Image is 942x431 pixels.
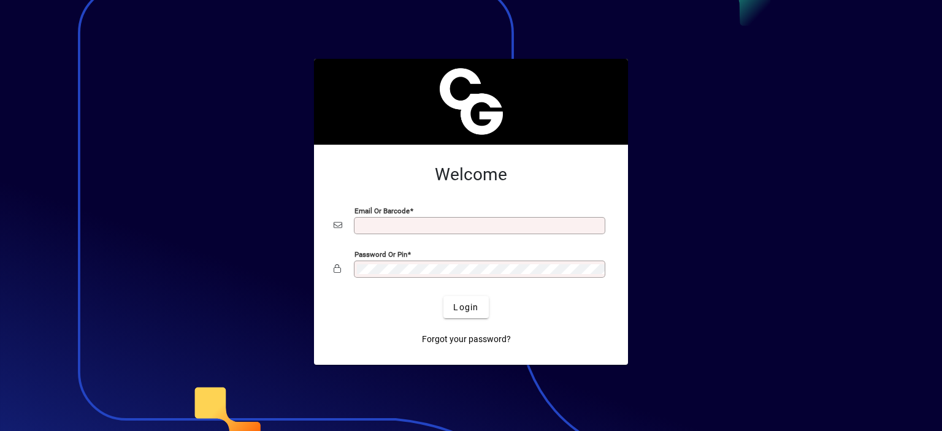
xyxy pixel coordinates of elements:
[443,296,488,318] button: Login
[453,301,478,314] span: Login
[422,333,511,346] span: Forgot your password?
[334,164,608,185] h2: Welcome
[354,207,410,215] mat-label: Email or Barcode
[417,328,516,350] a: Forgot your password?
[354,250,407,259] mat-label: Password or Pin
